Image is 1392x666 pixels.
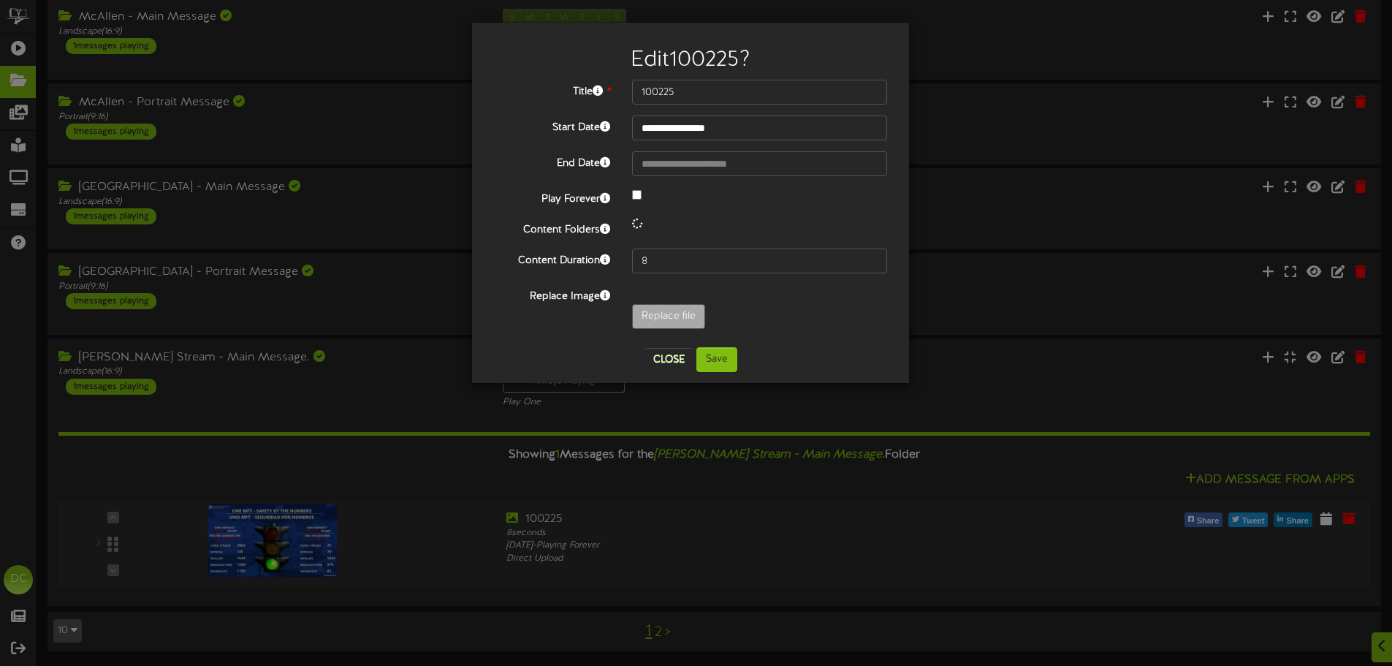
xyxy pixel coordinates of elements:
[483,116,621,135] label: Start Date
[644,348,693,371] button: Close
[494,48,887,72] h2: Edit 100225 ?
[483,249,621,268] label: Content Duration
[483,187,621,207] label: Play Forever
[483,80,621,99] label: Title
[483,218,621,238] label: Content Folders
[483,284,621,304] label: Replace Image
[483,151,621,171] label: End Date
[632,249,887,273] input: 15
[696,347,737,372] button: Save
[632,80,887,105] input: Title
